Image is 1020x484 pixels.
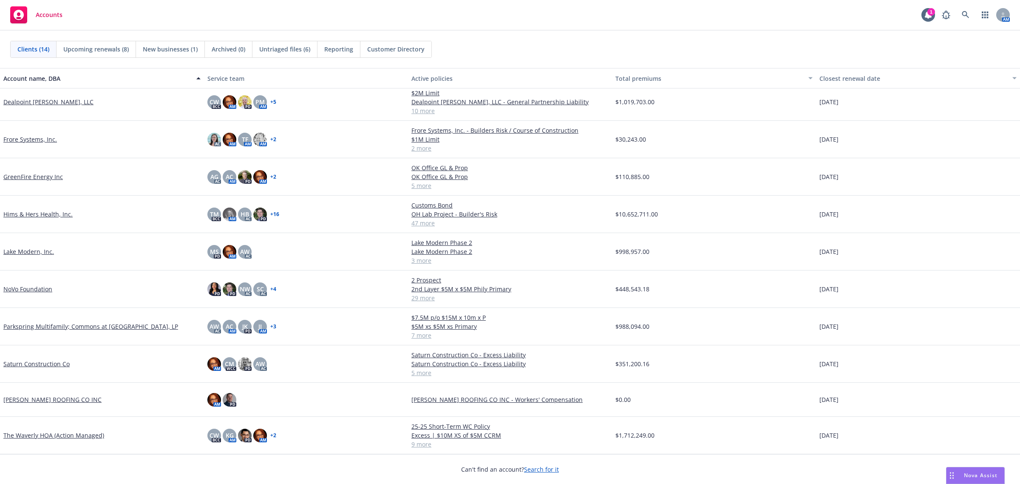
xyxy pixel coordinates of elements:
[411,276,609,285] a: 2 Prospect
[524,465,559,473] a: Search for it
[253,133,267,146] img: photo
[957,6,974,23] a: Search
[819,431,839,440] span: [DATE]
[207,357,221,371] img: photo
[223,133,236,146] img: photo
[210,322,219,331] span: AW
[411,201,609,210] a: Customs Bond
[210,172,218,181] span: AG
[207,282,221,296] img: photo
[238,95,252,109] img: photo
[367,45,425,54] span: Customer Directory
[408,68,612,88] button: Active policies
[143,45,198,54] span: New businesses (1)
[324,45,353,54] span: Reporting
[411,97,609,106] a: Dealpoint [PERSON_NAME], LLC - General Partnership Liability
[3,285,52,293] a: NoVo Foundation
[819,210,839,219] span: [DATE]
[411,293,609,302] a: 29 more
[223,95,236,109] img: photo
[253,429,267,442] img: photo
[7,3,66,27] a: Accounts
[927,8,935,16] div: 1
[210,210,219,219] span: TM
[270,433,276,438] a: + 2
[946,467,1005,484] button: Nova Assist
[411,219,609,228] a: 47 more
[411,238,609,247] a: Lake Modern Phase 2
[977,6,994,23] a: Switch app
[612,68,816,88] button: Total premiums
[411,126,609,135] a: Frore Systems, Inc. - Builders Risk / Course of Construction
[223,282,236,296] img: photo
[3,431,104,440] a: The Waverly HOA (Action Managed)
[819,74,1007,83] div: Closest renewal date
[819,97,839,106] span: [DATE]
[411,322,609,331] a: $5M xs $5M xs Primary
[461,465,559,474] span: Can't find an account?
[3,359,70,368] a: Saturn Construction Co
[226,172,233,181] span: AC
[207,393,221,407] img: photo
[411,74,609,83] div: Active policies
[3,395,102,404] a: [PERSON_NAME] ROOFING CO INC
[819,322,839,331] span: [DATE]
[411,135,609,144] a: $1M Limit
[964,472,997,479] span: Nova Assist
[223,393,236,407] img: photo
[223,208,236,221] img: photo
[3,172,63,181] a: GreenFire Energy Inc
[241,210,249,219] span: HB
[411,368,609,377] a: 5 more
[819,135,839,144] span: [DATE]
[411,144,609,153] a: 2 more
[226,322,233,331] span: AC
[411,285,609,293] a: 2nd Layer $5M x $5M Phily Primary
[3,74,191,83] div: Account name, DBA
[207,133,221,146] img: photo
[615,431,654,440] span: $1,712,249.00
[270,174,276,179] a: + 2
[240,285,250,293] span: NW
[36,11,62,18] span: Accounts
[411,88,609,97] a: $2M Limit
[615,395,631,404] span: $0.00
[615,210,658,219] span: $10,652,711.00
[411,247,609,256] a: Lake Modern Phase 2
[240,247,249,256] span: AW
[819,172,839,181] span: [DATE]
[615,97,654,106] span: $1,019,703.00
[270,100,276,105] a: + 5
[207,74,405,83] div: Service team
[3,210,73,219] a: Hims & Hers Health, Inc.
[411,422,609,431] a: 25-25 Short-Term WC Policy
[615,247,649,256] span: $998,957.00
[819,359,839,368] span: [DATE]
[411,172,609,181] a: OK Office GL & Prop
[3,97,93,106] a: Dealpoint [PERSON_NAME], LLC
[615,74,803,83] div: Total premiums
[210,431,219,440] span: CW
[411,313,609,322] a: $7.5M p/o $15M x 10m x P
[411,395,609,404] a: [PERSON_NAME] ROOFING CO INC - Workers' Compensation
[238,170,252,184] img: photo
[816,68,1020,88] button: Closest renewal date
[238,429,252,442] img: photo
[615,285,649,293] span: $448,543.18
[210,97,219,106] span: CW
[63,45,129,54] span: Upcoming renewals (8)
[253,208,267,221] img: photo
[223,245,236,259] img: photo
[255,97,265,106] span: PM
[819,285,839,293] span: [DATE]
[255,359,265,368] span: AW
[270,287,276,292] a: + 4
[819,395,839,404] span: [DATE]
[226,431,234,440] span: KG
[238,357,252,371] img: photo
[819,247,839,256] span: [DATE]
[225,359,234,368] span: CM
[615,172,649,181] span: $110,885.00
